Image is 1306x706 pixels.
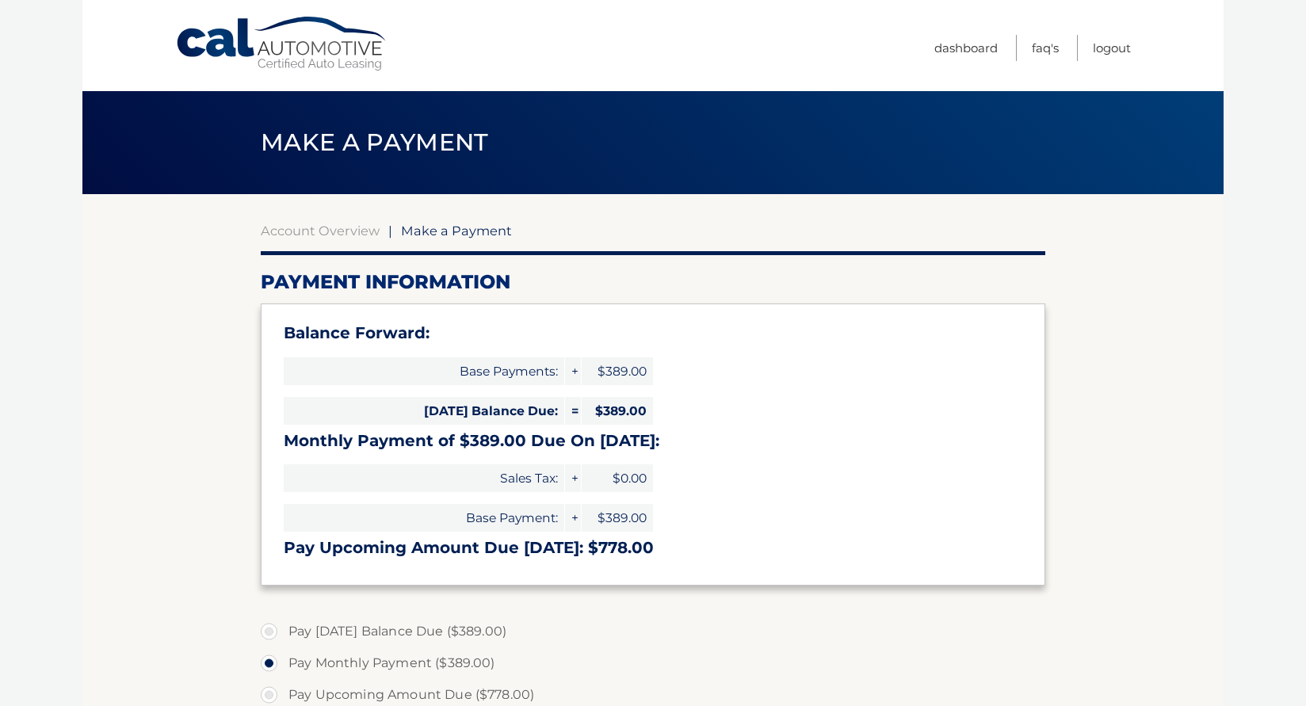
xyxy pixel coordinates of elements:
[388,223,392,239] span: |
[1032,35,1059,61] a: FAQ's
[175,16,389,72] a: Cal Automotive
[261,128,488,157] span: Make a Payment
[261,270,1045,294] h2: Payment Information
[582,504,653,532] span: $389.00
[582,397,653,425] span: $389.00
[582,464,653,492] span: $0.00
[261,616,1045,647] label: Pay [DATE] Balance Due ($389.00)
[565,357,581,385] span: +
[934,35,998,61] a: Dashboard
[401,223,512,239] span: Make a Payment
[261,647,1045,679] label: Pay Monthly Payment ($389.00)
[565,397,581,425] span: =
[284,538,1022,558] h3: Pay Upcoming Amount Due [DATE]: $778.00
[565,504,581,532] span: +
[565,464,581,492] span: +
[284,397,564,425] span: [DATE] Balance Due:
[284,323,1022,343] h3: Balance Forward:
[284,357,564,385] span: Base Payments:
[1093,35,1131,61] a: Logout
[582,357,653,385] span: $389.00
[284,464,564,492] span: Sales Tax:
[284,504,564,532] span: Base Payment:
[261,223,380,239] a: Account Overview
[284,431,1022,451] h3: Monthly Payment of $389.00 Due On [DATE]:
